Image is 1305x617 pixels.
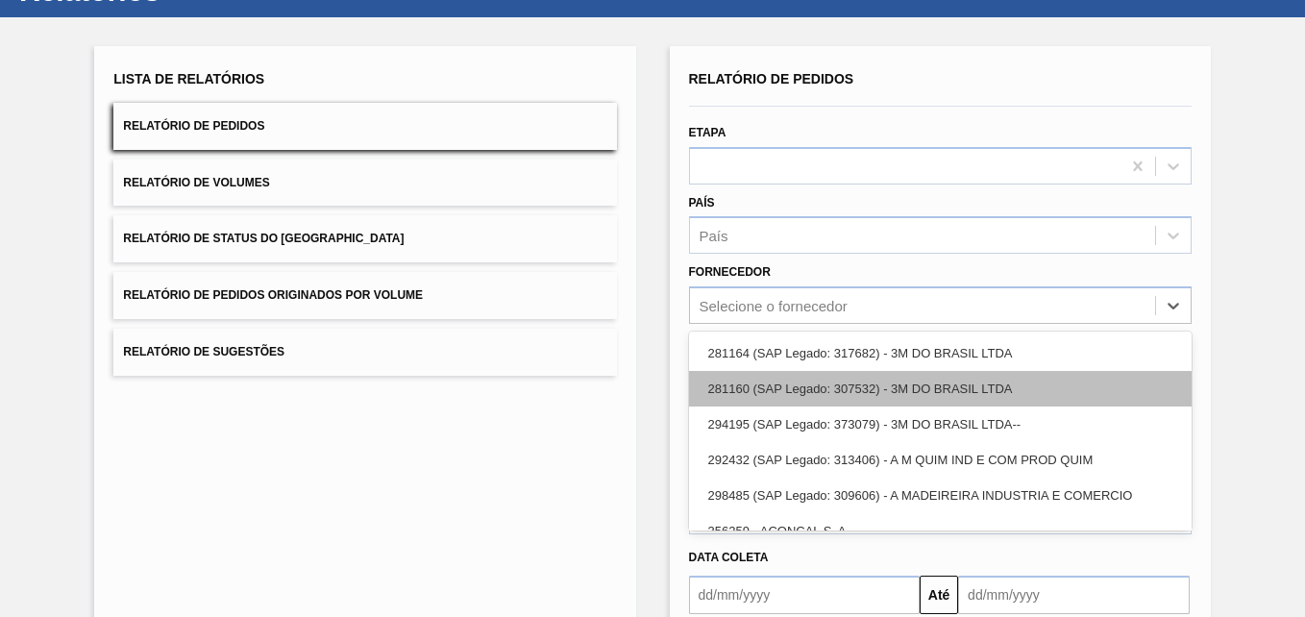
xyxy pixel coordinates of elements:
div: 281164 (SAP Legado: 317682) - 3M DO BRASIL LTDA [689,335,1192,371]
span: Data coleta [689,551,769,564]
button: Relatório de Sugestões [113,329,616,376]
button: Relatório de Pedidos Originados por Volume [113,272,616,319]
span: Relatório de Pedidos Originados por Volume [123,288,423,302]
button: Relatório de Volumes [113,160,616,207]
div: 292432 (SAP Legado: 313406) - A M QUIM IND E COM PROD QUIM [689,442,1192,478]
input: dd/mm/yyyy [689,576,921,614]
div: 281160 (SAP Legado: 307532) - 3M DO BRASIL LTDA [689,371,1192,407]
label: País [689,196,715,210]
span: Relatório de Pedidos [689,71,854,86]
span: Lista de Relatórios [113,71,264,86]
button: Relatório de Status do [GEOGRAPHIC_DATA] [113,215,616,262]
input: dd/mm/yyyy [958,576,1190,614]
div: País [700,228,728,244]
div: 294195 (SAP Legado: 373079) - 3M DO BRASIL LTDA-- [689,407,1192,442]
span: Relatório de Sugestões [123,345,284,358]
div: Selecione o fornecedor [700,298,848,314]
div: 298485 (SAP Legado: 309606) - A MADEIREIRA INDUSTRIA E COMERCIO [689,478,1192,513]
label: Fornecedor [689,265,771,279]
span: Relatório de Pedidos [123,119,264,133]
span: Relatório de Volumes [123,176,269,189]
button: Relatório de Pedidos [113,103,616,150]
button: Até [920,576,958,614]
label: Etapa [689,126,726,139]
span: Relatório de Status do [GEOGRAPHIC_DATA] [123,232,404,245]
div: 356259 - ACONCAL S. A. [689,513,1192,549]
